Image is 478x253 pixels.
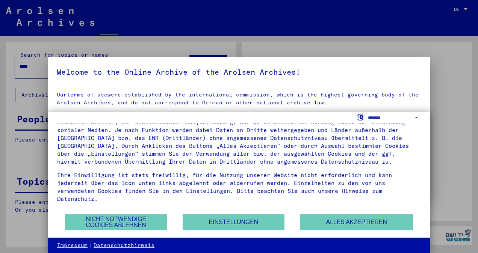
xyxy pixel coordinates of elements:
[94,242,154,249] a: Datenschutzhinweis
[356,113,364,120] label: Sprache auswählen
[183,214,284,230] button: Einstellungen
[57,102,421,166] div: Diese Website nutzt Cookies und vergleichbare Funktionen zur Verarbeitung von Endgeräteinformatio...
[57,66,421,78] h5: Welcome to the Online Archive of the Arolsen Archives!
[57,112,421,151] p: Please note that this portal on victims of Nazi [MEDICAL_DATA] contains sensitive data on identif...
[57,242,88,249] a: Impressum
[57,91,421,107] p: Our were established by the international commission, which is the highest governing body of the ...
[67,91,107,98] a: terms of use
[65,214,167,230] button: Nicht notwendige Cookies ablehnen
[57,171,421,203] div: Ihre Einwilligung ist stets freiwillig, für die Nutzung unserer Website nicht erforderlich und ka...
[300,214,413,230] button: Alles akzeptieren
[368,112,421,123] select: Sprache auswählen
